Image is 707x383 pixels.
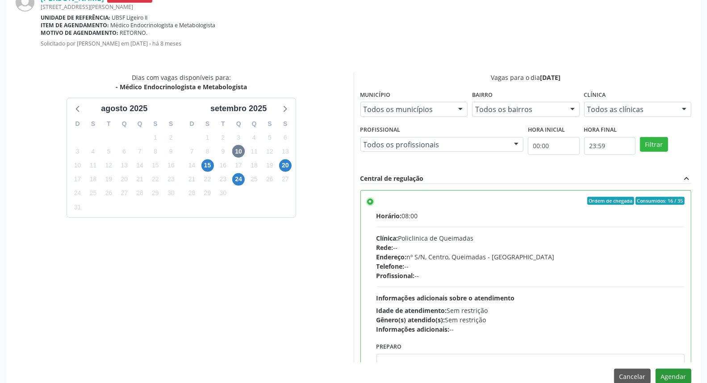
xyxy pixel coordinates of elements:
[120,29,148,37] span: RETORNO.
[377,233,685,243] div: Policlinica de Queimadas
[377,243,685,252] div: --
[118,187,130,200] span: quarta-feira, 27 de agosto de 2025
[149,145,162,158] span: sexta-feira, 8 de agosto de 2025
[528,137,579,155] input: Selecione o horário
[102,145,115,158] span: terça-feira, 5 de agosto de 2025
[102,173,115,186] span: terça-feira, 19 de agosto de 2025
[232,131,245,144] span: quarta-feira, 3 de setembro de 2025
[118,159,130,172] span: quarta-feira, 13 de agosto de 2025
[377,271,415,280] span: Profissional:
[682,174,691,183] i: expand_less
[112,14,148,21] span: UBSF Ligeiro II
[264,159,276,172] span: sexta-feira, 19 de setembro de 2025
[279,173,292,186] span: sábado, 27 de setembro de 2025
[186,145,198,158] span: domingo, 7 de setembro de 2025
[377,262,405,271] span: Telefone:
[377,253,407,261] span: Endereço:
[71,201,84,213] span: domingo, 31 de agosto de 2025
[377,262,685,271] div: --
[87,187,100,200] span: segunda-feira, 25 de agosto de 2025
[165,131,177,144] span: sábado, 2 de agosto de 2025
[587,105,674,114] span: Todos as clínicas
[111,21,216,29] span: Médico Endocrinologista e Metabologista
[87,173,100,186] span: segunda-feira, 18 de agosto de 2025
[377,243,393,252] span: Rede:
[360,73,692,82] div: Vagas para o dia
[132,117,148,131] div: Q
[201,159,214,172] span: segunda-feira, 15 de setembro de 2025
[217,187,229,200] span: terça-feira, 30 de setembro de 2025
[640,137,668,152] button: Filtrar
[248,131,260,144] span: quinta-feira, 4 de setembro de 2025
[377,316,445,324] span: Gênero(s) atendido(s):
[377,211,685,221] div: 08:00
[217,159,229,172] span: terça-feira, 16 de setembro de 2025
[215,117,231,131] div: T
[149,173,162,186] span: sexta-feira, 22 de agosto de 2025
[71,187,84,200] span: domingo, 24 de agosto de 2025
[232,145,245,158] span: quarta-feira, 10 de setembro de 2025
[377,325,685,334] div: --
[377,294,515,302] span: Informações adicionais sobre o atendimento
[247,117,262,131] div: Q
[540,73,561,82] span: [DATE]
[101,117,117,131] div: T
[475,105,561,114] span: Todos os bairros
[149,159,162,172] span: sexta-feira, 15 de agosto de 2025
[165,173,177,186] span: sábado, 23 de agosto de 2025
[41,29,118,37] b: Motivo de agendamento:
[360,123,401,137] label: Profissional
[364,105,450,114] span: Todos os municípios
[207,103,270,115] div: setembro 2025
[217,173,229,186] span: terça-feira, 23 de setembro de 2025
[360,88,391,102] label: Município
[364,140,506,149] span: Todos os profissionais
[200,117,215,131] div: S
[165,187,177,200] span: sábado, 30 de agosto de 2025
[118,145,130,158] span: quarta-feira, 6 de agosto de 2025
[584,88,606,102] label: Clínica
[117,117,132,131] div: Q
[231,117,247,131] div: Q
[262,117,278,131] div: S
[102,187,115,200] span: terça-feira, 26 de agosto de 2025
[232,173,245,186] span: quarta-feira, 24 de setembro de 2025
[248,159,260,172] span: quinta-feira, 18 de setembro de 2025
[201,145,214,158] span: segunda-feira, 8 de setembro de 2025
[277,117,293,131] div: S
[264,145,276,158] span: sexta-feira, 12 de setembro de 2025
[360,174,424,183] div: Central de regulação
[528,123,565,137] label: Hora inicial
[279,131,292,144] span: sábado, 6 de setembro de 2025
[116,73,247,92] div: Dias com vagas disponíveis para:
[264,173,276,186] span: sexta-feira, 26 de setembro de 2025
[377,325,450,333] span: Informações adicionais:
[149,187,162,200] span: sexta-feira, 29 de agosto de 2025
[41,40,691,47] p: Solicitado por [PERSON_NAME] em [DATE] - há 8 meses
[186,159,198,172] span: domingo, 14 de setembro de 2025
[201,131,214,144] span: segunda-feira, 1 de setembro de 2025
[264,131,276,144] span: sexta-feira, 5 de setembro de 2025
[377,234,398,242] span: Clínica:
[97,103,151,115] div: agosto 2025
[217,131,229,144] span: terça-feira, 2 de setembro de 2025
[134,159,146,172] span: quinta-feira, 14 de agosto de 2025
[201,173,214,186] span: segunda-feira, 22 de setembro de 2025
[71,159,84,172] span: domingo, 10 de agosto de 2025
[184,117,200,131] div: D
[148,117,163,131] div: S
[377,252,685,262] div: nº S/N, Centro, Queimadas - [GEOGRAPHIC_DATA]
[377,306,685,315] div: Sem restrição
[134,145,146,158] span: quinta-feira, 7 de agosto de 2025
[201,187,214,200] span: segunda-feira, 29 de setembro de 2025
[116,82,247,92] div: - Médico Endocrinologista e Metabologista
[232,159,245,172] span: quarta-feira, 17 de setembro de 2025
[279,145,292,158] span: sábado, 13 de setembro de 2025
[134,173,146,186] span: quinta-feira, 21 de agosto de 2025
[71,145,84,158] span: domingo, 3 de agosto de 2025
[377,340,402,354] label: Preparo
[165,159,177,172] span: sábado, 16 de agosto de 2025
[636,197,685,205] span: Consumidos: 16 / 35
[163,117,179,131] div: S
[71,173,84,186] span: domingo, 17 de agosto de 2025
